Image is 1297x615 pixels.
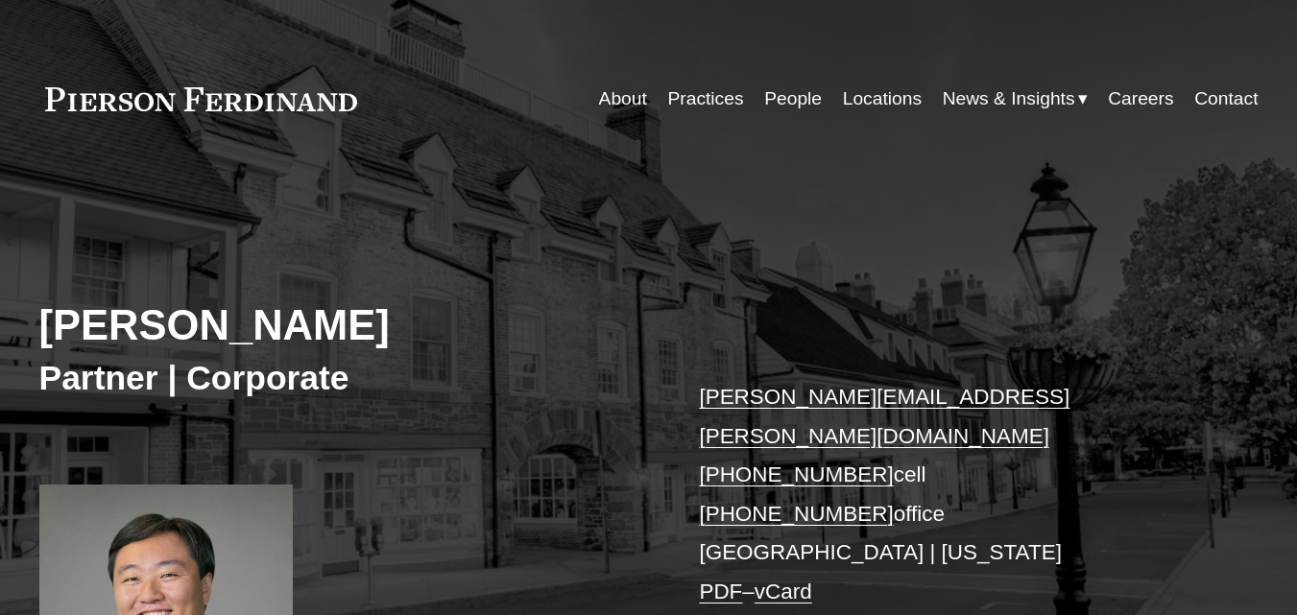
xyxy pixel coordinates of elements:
a: PDF [699,580,742,603]
a: [PHONE_NUMBER] [699,502,893,526]
a: vCard [755,580,812,603]
span: News & Insights [943,83,1075,116]
a: People [764,81,822,117]
a: folder dropdown [943,81,1088,117]
a: About [599,81,647,117]
a: Contact [1194,81,1258,117]
a: Practices [667,81,743,117]
a: [PERSON_NAME][EMAIL_ADDRESS][PERSON_NAME][DOMAIN_NAME] [699,385,1069,447]
a: Careers [1108,81,1173,117]
h3: Partner | Corporate [39,358,649,400]
p: cell office [GEOGRAPHIC_DATA] | [US_STATE] – [699,378,1207,611]
a: [PHONE_NUMBER] [699,462,893,486]
h2: [PERSON_NAME] [39,300,649,351]
a: Locations [843,81,922,117]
